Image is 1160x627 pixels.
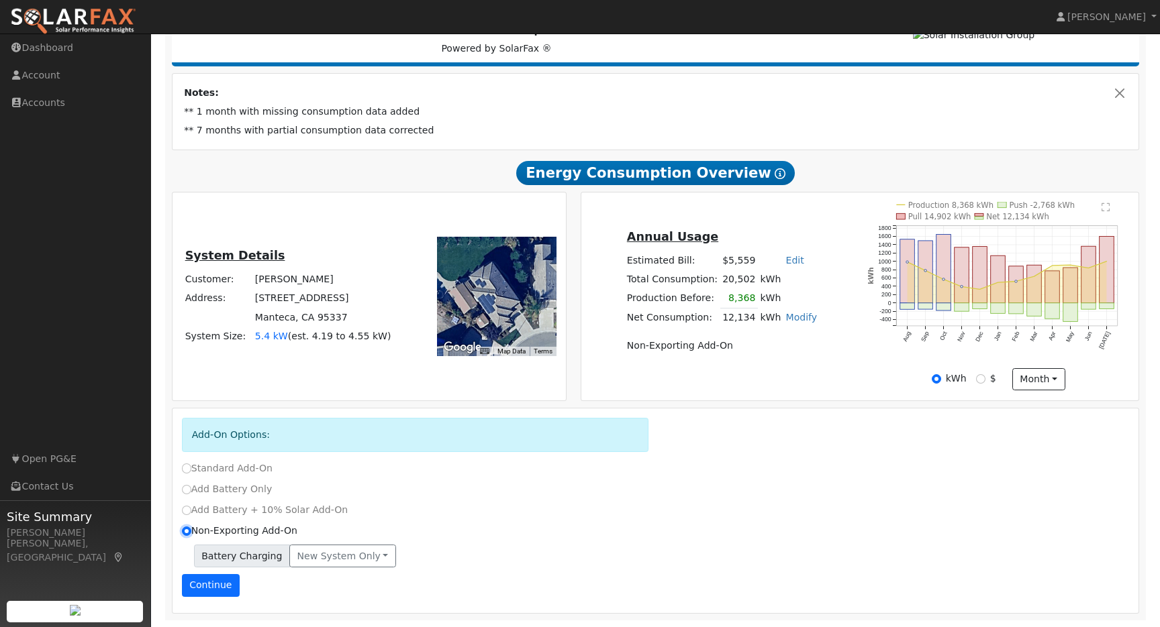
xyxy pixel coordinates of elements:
[183,270,252,289] td: Customer:
[516,161,794,185] span: Energy Consumption Overview
[1106,260,1108,262] circle: onclick=""
[1027,265,1042,303] rect: onclick=""
[1051,264,1053,266] circle: onclick=""
[986,212,1049,221] text: Net 12,134 kWh
[881,266,891,273] text: 800
[993,330,1003,341] text: Jan
[1100,303,1114,309] rect: onclick=""
[7,536,144,565] div: [PERSON_NAME], [GEOGRAPHIC_DATA]
[785,255,804,266] a: Edit
[900,239,915,302] rect: onclick=""
[194,545,290,567] span: Battery Charging
[881,291,891,298] text: 200
[878,241,891,247] text: 1400
[991,255,1006,303] rect: onclick=""
[955,303,969,311] rect: onclick=""
[908,212,971,221] text: Pull 14,902 kWh
[775,168,785,179] i: Show Help
[182,506,191,515] input: Add Battery + 10% Solar Add-On
[497,347,526,356] button: Map Data
[974,330,985,343] text: Dec
[182,526,191,536] input: Non-Exporting Add-On
[906,261,908,263] circle: onclick=""
[1009,303,1024,314] rect: onclick=""
[955,247,969,302] rect: onclick=""
[183,289,252,308] td: Address:
[881,274,891,281] text: 600
[902,330,912,342] text: Aug
[252,308,393,327] td: Manteca, CA 95337
[867,267,875,284] text: kWh
[1063,303,1078,322] rect: onclick=""
[182,463,191,473] input: Standard Add-On
[624,251,720,270] td: Estimated Bill:
[879,316,891,323] text: -400
[291,331,387,341] span: est. 4.19 to 4.55 kW
[900,303,915,310] rect: onclick=""
[182,524,297,538] label: Non-Exporting Add-On
[624,308,720,327] td: Net Consumption:
[1027,303,1042,317] rect: onclick=""
[182,103,1130,121] td: ** 1 month with missing consumption data added
[888,299,891,306] text: 0
[289,545,396,567] button: New system only
[534,347,552,355] a: Terms
[1083,330,1094,341] text: Jun
[7,526,144,540] div: [PERSON_NAME]
[1009,266,1024,303] rect: onclick=""
[184,87,219,98] strong: Notes:
[881,282,891,289] text: 400
[878,258,891,264] text: 1000
[252,270,393,289] td: [PERSON_NAME]
[252,327,393,345] td: System Size
[1063,268,1078,303] rect: onclick=""
[7,508,144,526] span: Site Summary
[440,339,485,356] img: Google
[182,574,240,597] button: Continue
[1047,330,1057,341] text: Apr
[624,288,720,308] td: Production Before:
[1010,200,1075,209] text: Push -2,768 kWh
[758,288,783,308] td: kWh
[1010,330,1020,342] text: Feb
[624,270,720,288] td: Total Consumption:
[924,269,926,271] circle: onclick=""
[113,552,125,563] a: Map
[961,285,963,287] circle: onclick=""
[758,308,783,327] td: kWh
[1045,271,1060,303] rect: onclick=""
[758,270,820,288] td: kWh
[920,330,930,342] text: Sep
[1045,303,1060,319] rect: onclick=""
[908,200,994,209] text: Production 8,368 kWh
[10,7,136,36] img: SolarFax
[720,308,758,327] td: 12,134
[182,482,273,496] label: Add Battery Only
[1087,267,1090,269] circle: onclick=""
[1067,11,1146,22] span: [PERSON_NAME]
[878,233,891,239] text: 1600
[956,330,967,343] text: Nov
[387,331,391,341] span: )
[878,225,891,231] text: 1800
[182,461,273,475] label: Standard Add-On
[918,303,933,309] rect: onclick=""
[440,339,485,356] a: Open this area in Google Maps (opens a new window)
[288,331,292,341] span: (
[990,372,996,386] label: $
[946,372,967,386] label: kWh
[182,485,191,494] input: Add Battery Only
[1081,303,1096,309] rect: onclick=""
[1033,275,1035,277] circle: onclick=""
[1028,330,1038,342] text: Mar
[252,289,393,308] td: [STREET_ADDRESS]
[182,418,648,452] div: Add-On Options:
[991,303,1006,314] rect: onclick=""
[973,303,987,309] rect: onclick=""
[627,230,718,243] u: Annual Usage
[1081,246,1096,303] rect: onclick=""
[720,270,758,288] td: 20,502
[976,374,985,384] input: $
[973,246,987,302] rect: onclick=""
[1065,330,1075,343] text: May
